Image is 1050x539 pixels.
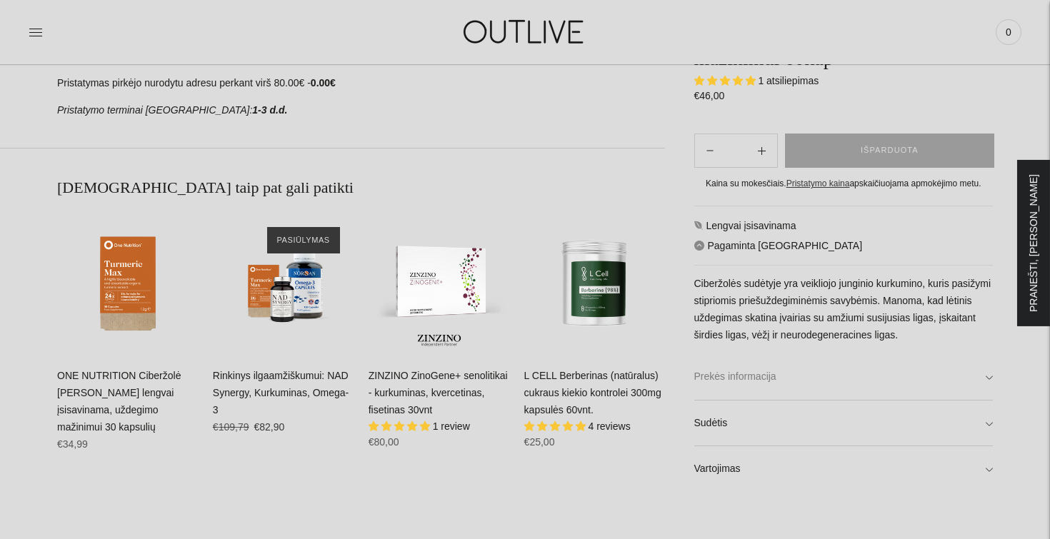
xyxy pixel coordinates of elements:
[746,134,777,168] button: Subtract product quantity
[57,213,199,354] a: ONE NUTRITION Ciberžolė Max Kurkuminas lengvai įsisavinama, uždegimo mažinimui 30 kapsulių
[57,438,88,450] span: €34,99
[524,436,555,448] span: €25,00
[999,22,1019,42] span: 0
[369,213,510,354] a: ZINZINO ZinoGene+ senolitikai - kurkuminas, kvercetinas, fisetinas 30vnt
[57,104,252,116] em: Pristatymo terminai [GEOGRAPHIC_DATA]:
[213,213,354,354] a: Rinkinys ilgaamžiškumui: NAD Synergy, Kurkuminas, Omega-3
[524,213,666,354] a: L CELL Berberinas (natūralus) cukraus kiekio kontrolei 300mg kapsulės 60vnt.
[694,75,759,86] span: 5.00 stars
[695,134,725,168] button: Add product quantity
[758,75,819,86] span: 1 atsiliepimas
[785,134,994,168] button: IŠPARDUOTA
[57,75,665,92] p: Pristatymas pirkėjo nurodytu adresu perkant virš 80.00€ -
[589,420,631,432] span: 4 reviews
[524,370,661,415] a: L CELL Berberinas (natūralus) cukraus kiekio kontrolei 300mg kapsulės 60vnt.
[311,77,336,89] strong: 0.00€
[369,370,508,415] a: ZINZINO ZinoGene+ senolitikai - kurkuminas, kvercetinas, fisetinas 30vnt
[694,400,994,445] a: Sudėtis
[213,370,349,415] a: Rinkinys ilgaamžiškumui: NAD Synergy, Kurkuminas, Omega-3
[433,420,470,432] span: 1 review
[369,436,399,448] span: €80,00
[694,353,994,399] a: Prekės informacija
[524,420,589,432] span: 5.00 stars
[861,143,919,158] span: IŠPARDUOTA
[436,7,614,56] img: OUTLIVE
[694,206,994,493] div: Lengvai įsisavinama Pagaminta [GEOGRAPHIC_DATA]
[694,90,725,101] span: €46,00
[254,421,284,433] span: €82,90
[57,370,181,433] a: ONE NUTRITION Ciberžolė [PERSON_NAME] lengvai įsisavinama, uždegimo mažinimui 30 kapsulių
[694,276,994,344] p: Ciberžolės sudėtyje yra veikliojo junginio kurkumino, kuris pasižymi stipriomis priešuždegiminėmi...
[213,421,249,433] s: €109,79
[996,16,1021,48] a: 0
[57,177,665,198] h2: [DEMOGRAPHIC_DATA] taip pat gali patikti
[725,141,746,161] input: Product quantity
[694,446,994,492] a: Vartojimas
[694,176,994,191] div: Kaina su mokesčiais. apskaičiuojama apmokėjimo metu.
[786,178,850,188] a: Pristatymo kaina
[369,420,433,432] span: 5.00 stars
[252,104,287,116] strong: 1-3 d.d.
